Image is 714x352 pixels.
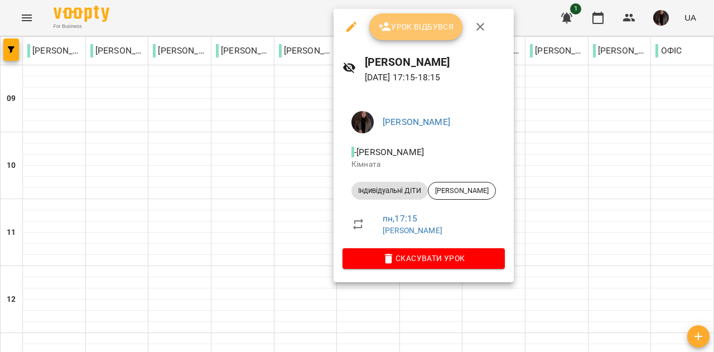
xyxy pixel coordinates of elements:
[383,226,442,235] a: [PERSON_NAME]
[351,147,426,157] span: - [PERSON_NAME]
[383,117,450,127] a: [PERSON_NAME]
[369,13,463,40] button: Урок відбувся
[365,54,505,71] h6: [PERSON_NAME]
[351,159,496,170] p: Кімната
[428,186,495,196] span: [PERSON_NAME]
[351,111,374,133] img: f89be27eda976fa4c895a2fb1f81adfc.JPG
[428,182,496,200] div: [PERSON_NAME]
[378,20,454,33] span: Урок відбувся
[351,186,428,196] span: Індивідуальні ДІТИ
[351,252,496,265] span: Скасувати Урок
[383,213,417,224] a: пн , 17:15
[365,71,505,84] p: [DATE] 17:15 - 18:15
[342,248,505,268] button: Скасувати Урок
